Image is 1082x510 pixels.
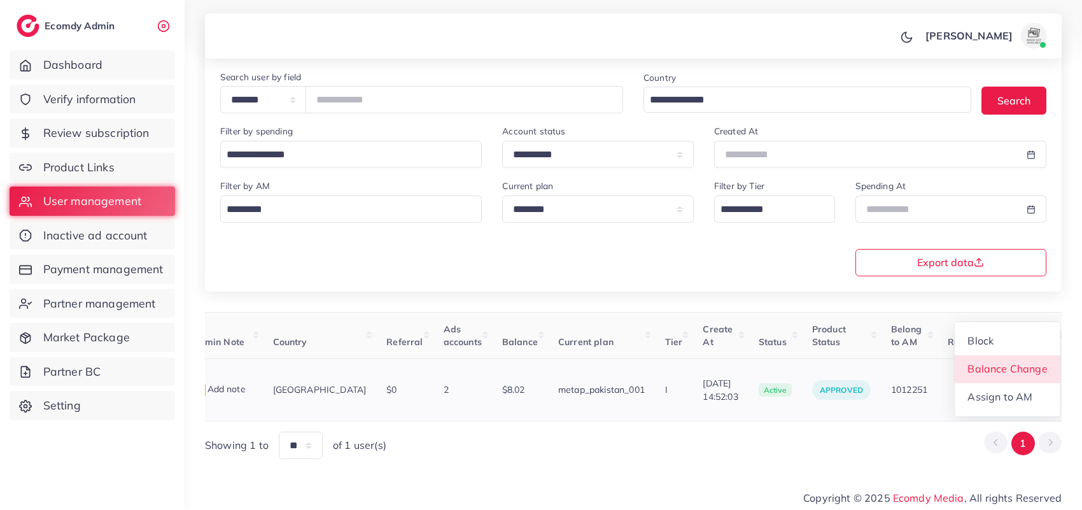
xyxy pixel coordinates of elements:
span: Export data [917,257,984,267]
span: Assign to AM [968,390,1033,403]
a: Setting [10,391,175,420]
h2: Ecomdy Admin [45,20,118,32]
span: Setting [43,397,81,414]
span: [DATE] 14:52:03 [703,377,738,403]
a: Partner BC [10,357,175,386]
span: Country [273,336,307,348]
input: Search for option [716,200,819,220]
span: Belong to AM [891,323,922,348]
a: Payment management [10,255,175,284]
span: of 1 user(s) [333,438,386,453]
a: logoEcomdy Admin [17,15,118,37]
span: , All rights Reserved [964,490,1062,506]
img: logo [17,15,39,37]
span: $8.02 [502,384,525,395]
img: avatar [1021,23,1046,48]
label: Search user by field [220,71,301,83]
input: Search for option [645,90,955,110]
a: Review subscription [10,118,175,148]
span: Balance [502,336,538,348]
a: [PERSON_NAME]avatar [918,23,1051,48]
span: active [759,383,792,397]
span: Block [968,334,994,347]
span: Status [759,336,787,348]
span: Ads accounts [444,323,482,348]
span: Market Package [43,329,130,346]
span: Partner BC [43,364,101,380]
span: approved [820,385,863,395]
div: Search for option [714,195,835,223]
span: Product Status [812,323,846,348]
input: Search for option [222,145,465,165]
span: Review subscription [43,125,150,141]
div: Search for option [643,87,971,113]
span: Copyright © 2025 [803,490,1062,506]
p: [PERSON_NAME] [925,28,1013,43]
label: Created At [714,125,759,138]
a: Market Package [10,323,175,352]
input: Search for option [222,200,465,220]
span: Referral [386,336,423,348]
span: Balance Change [968,362,1048,375]
label: Filter by Tier [714,180,764,192]
span: Add note [192,383,246,395]
span: Verify information [43,91,136,108]
label: Current plan [502,180,553,192]
span: Product Links [43,159,115,176]
label: Country [643,71,676,84]
span: Tier [665,336,683,348]
a: Partner management [10,289,175,318]
label: Filter by spending [220,125,293,138]
span: Current plan [558,336,614,348]
ul: Pagination [984,432,1062,455]
a: Ecomdy Media [893,492,964,504]
span: Inactive ad account [43,227,148,244]
span: [GEOGRAPHIC_DATA] [273,384,367,395]
label: Spending At [855,180,906,192]
span: metap_pakistan_001 [558,384,645,395]
span: Roles [948,336,972,348]
a: Product Links [10,153,175,182]
a: Verify information [10,85,175,114]
span: User management [43,193,141,209]
a: Dashboard [10,50,175,80]
span: Dashboard [43,57,102,73]
a: User management [10,187,175,216]
label: Account status [502,125,565,138]
span: Partner management [43,295,156,312]
span: I [665,384,668,395]
span: Payment management [43,261,164,278]
label: Filter by AM [220,180,270,192]
span: 2 [444,384,449,395]
button: Export data [855,249,1047,276]
span: Admin Note [192,336,245,348]
div: Search for option [220,141,482,168]
div: Search for option [220,195,482,223]
button: Go to page 1 [1011,432,1035,455]
span: Create At [703,323,733,348]
a: Inactive ad account [10,221,175,250]
button: Search [981,87,1046,114]
span: 1012251 [891,384,927,395]
span: Showing 1 to [205,438,269,453]
span: $0 [386,384,397,395]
